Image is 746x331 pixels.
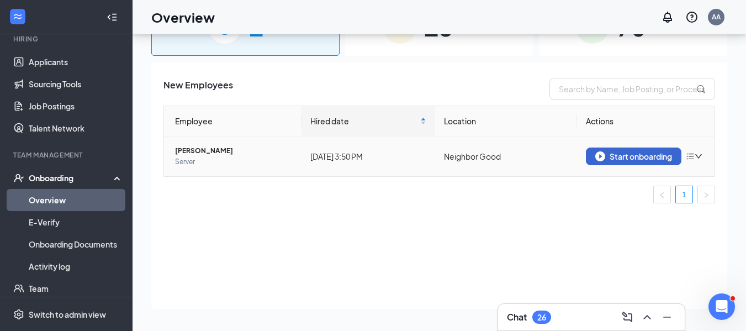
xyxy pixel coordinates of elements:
div: Hiring [13,34,121,44]
span: Server [175,156,293,167]
input: Search by Name, Job Posting, or Process [549,78,715,100]
svg: WorkstreamLogo [12,11,23,22]
svg: Notifications [661,10,674,24]
svg: QuestionInfo [685,10,699,24]
div: Start onboarding [595,151,672,161]
span: Hired date [310,115,418,127]
button: Start onboarding [586,148,681,165]
a: Overview [29,189,123,211]
span: right [703,192,710,198]
h1: Overview [151,8,215,27]
a: 1 [676,186,692,203]
a: E-Verify [29,211,123,233]
div: AA [712,12,721,22]
button: left [653,186,671,203]
a: Activity log [29,255,123,277]
a: Sourcing Tools [29,73,123,95]
button: ChevronUp [638,308,656,326]
a: Applicants [29,51,123,73]
td: Neighbor Good [435,136,577,176]
div: Team Management [13,150,121,160]
a: Team [29,277,123,300]
svg: ChevronUp [641,311,654,324]
li: Previous Page [653,186,671,203]
div: [DATE] 3:50 PM [310,150,426,162]
span: left [659,192,665,198]
span: New Employees [163,78,233,100]
li: 1 [675,186,693,203]
th: Employee [164,106,301,136]
button: Minimize [658,308,676,326]
svg: ComposeMessage [621,311,634,324]
svg: Collapse [107,12,118,23]
div: 26 [537,313,546,322]
iframe: Intercom live chat [708,293,735,320]
li: Next Page [697,186,715,203]
svg: Minimize [660,311,674,324]
span: bars [686,152,695,161]
span: [PERSON_NAME] [175,145,293,156]
a: Talent Network [29,117,123,139]
th: Location [435,106,577,136]
h3: Chat [507,311,527,323]
th: Actions [577,106,715,136]
a: Job Postings [29,95,123,117]
div: Switch to admin view [29,309,106,320]
div: Onboarding [29,172,114,183]
a: Onboarding Documents [29,233,123,255]
button: ComposeMessage [618,308,636,326]
span: down [695,153,702,160]
svg: Settings [13,309,24,320]
button: right [697,186,715,203]
svg: UserCheck [13,172,24,183]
